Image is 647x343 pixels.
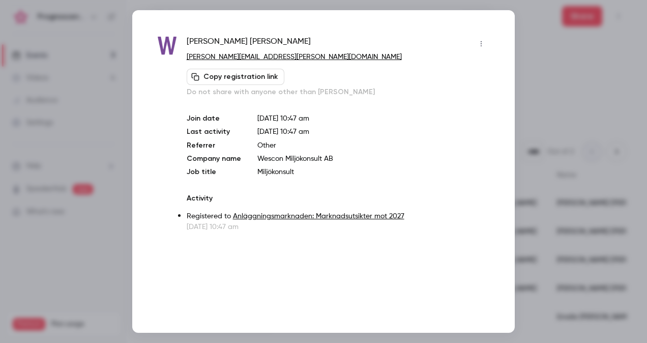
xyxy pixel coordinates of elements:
a: [PERSON_NAME][EMAIL_ADDRESS][PERSON_NAME][DOMAIN_NAME] [187,53,402,61]
p: Job title [187,167,241,177]
p: Wescon Miljökonsult AB [257,154,489,164]
p: Last activity [187,127,241,137]
p: Company name [187,154,241,164]
img: wescon.se [158,37,177,55]
p: Activity [187,193,489,204]
p: Other [257,140,489,151]
p: Do not share with anyone other than [PERSON_NAME] [187,87,489,97]
p: Referrer [187,140,241,151]
button: Copy registration link [187,69,284,85]
span: [DATE] 10:47 am [257,128,309,135]
p: [DATE] 10:47 am [187,222,489,232]
p: Join date [187,113,241,124]
p: Miljökonsult [257,167,489,177]
span: [PERSON_NAME] [PERSON_NAME] [187,36,311,52]
p: Registered to [187,211,489,222]
a: Anläggningsmarknaden: Marknadsutsikter mot 2027 [233,213,404,220]
p: [DATE] 10:47 am [257,113,489,124]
